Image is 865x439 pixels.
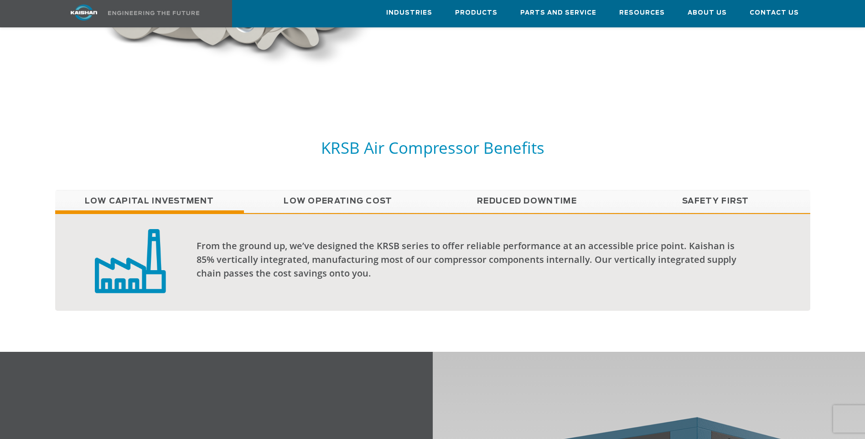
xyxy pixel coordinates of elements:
[386,8,432,18] span: Industries
[688,8,727,18] span: About Us
[433,190,622,213] a: Reduced Downtime
[386,0,432,25] a: Industries
[750,8,799,18] span: Contact Us
[197,239,749,280] div: From the ground up, we’ve designed the KRSB series to offer reliable performance at an accessible...
[55,137,810,158] h5: KRSB Air Compressor Benefits
[55,213,810,311] div: Low Capital Investment
[244,190,433,213] a: Low Operating Cost
[619,0,665,25] a: Resources
[455,8,497,18] span: Products
[520,0,596,25] a: Parts and Service
[455,0,497,25] a: Products
[55,190,244,213] a: Low Capital Investment
[520,8,596,18] span: Parts and Service
[619,8,665,18] span: Resources
[50,5,118,21] img: kaishan logo
[95,228,166,293] img: low capital investment badge
[688,0,727,25] a: About Us
[750,0,799,25] a: Contact Us
[622,190,810,213] a: Safety First
[108,11,199,15] img: Engineering the future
